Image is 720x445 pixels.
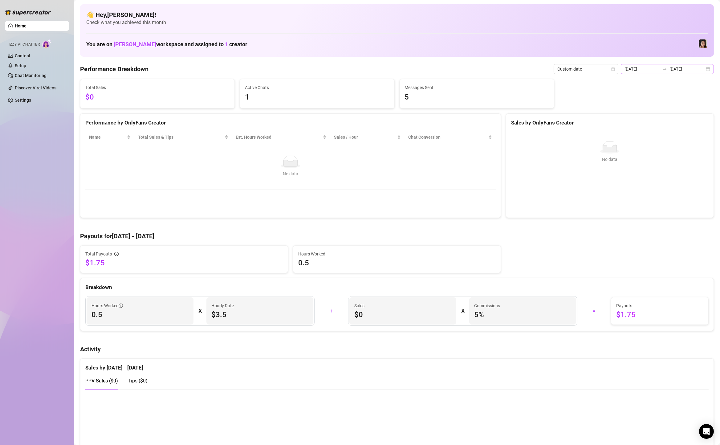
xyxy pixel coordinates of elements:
[85,119,496,127] div: Performance by OnlyFans Creator
[624,66,660,72] input: Start date
[80,345,714,353] h4: Activity
[15,23,26,28] a: Home
[581,306,607,316] div: =
[15,85,56,90] a: Discover Viral Videos
[85,251,112,257] span: Total Payouts
[461,306,464,316] div: X
[134,131,232,143] th: Total Sales & Tips
[225,41,228,47] span: 1
[92,302,123,309] span: Hours Worked
[405,92,549,103] span: 5
[557,64,615,74] span: Custom date
[211,310,308,320] span: $3.5
[85,131,134,143] th: Name
[474,302,500,309] article: Commissions
[198,306,201,316] div: X
[616,302,703,309] span: Payouts
[298,251,496,257] span: Hours Worked
[86,41,247,48] h1: You are on workspace and assigned to creator
[405,84,549,91] span: Messages Sent
[514,156,706,163] div: No data
[42,39,52,48] img: AI Chatter
[15,63,26,68] a: Setup
[354,310,451,320] span: $0
[85,359,709,372] div: Sales by [DATE] - [DATE]
[119,304,123,308] span: info-circle
[245,92,389,103] span: 1
[298,258,496,268] span: 0.5
[85,258,283,268] span: $1.75
[616,310,703,320] span: $1.75
[114,252,119,256] span: info-circle
[85,84,230,91] span: Total Sales
[611,67,615,71] span: calendar
[85,283,709,292] div: Breakdown
[114,41,156,47] span: [PERSON_NAME]
[318,306,344,316] div: +
[474,310,571,320] span: 5 %
[15,98,31,103] a: Settings
[662,67,667,71] span: to
[211,302,234,309] article: Hourly Rate
[511,119,709,127] div: Sales by OnlyFans Creator
[236,134,322,141] div: Est. Hours Worked
[92,170,490,177] div: No data
[699,424,714,439] div: Open Intercom Messenger
[138,134,223,141] span: Total Sales & Tips
[85,92,230,103] span: $0
[5,9,51,15] img: logo-BBDzfeDw.svg
[15,73,47,78] a: Chat Monitoring
[86,10,708,19] h4: 👋 Hey, [PERSON_NAME] !
[405,131,496,143] th: Chat Conversion
[128,378,148,384] span: Tips ( $0 )
[669,66,705,72] input: End date
[89,134,126,141] span: Name
[245,84,389,91] span: Active Chats
[92,310,189,320] span: 0.5
[662,67,667,71] span: swap-right
[9,42,40,47] span: Izzy AI Chatter
[80,232,714,240] h4: Payouts for [DATE] - [DATE]
[80,65,148,73] h4: Performance Breakdown
[334,134,396,141] span: Sales / Hour
[354,302,451,309] span: Sales
[15,53,31,58] a: Content
[86,19,708,26] span: Check what you achieved this month
[85,378,118,384] span: PPV Sales ( $0 )
[408,134,487,141] span: Chat Conversion
[699,39,707,48] img: Luna
[330,131,405,143] th: Sales / Hour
